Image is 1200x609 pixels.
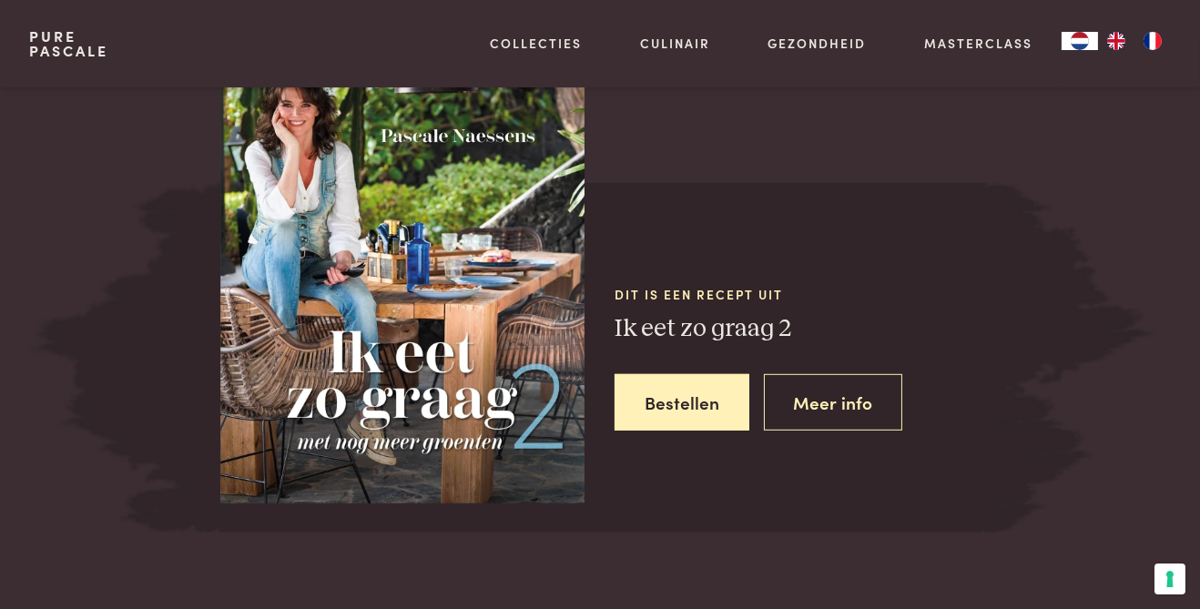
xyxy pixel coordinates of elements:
[768,34,867,53] a: Gezondheid
[1098,32,1171,50] ul: Language list
[615,285,981,304] span: Dit is een recept uit
[29,29,108,58] a: PurePascale
[1134,32,1171,50] a: FR
[924,34,1032,53] a: Masterclass
[1062,32,1098,50] a: NL
[1154,563,1185,594] button: Uw voorkeuren voor toestemming voor trackingtechnologieën
[1098,32,1134,50] a: EN
[615,313,981,345] h3: Ik eet zo graag 2
[1062,32,1171,50] aside: Language selected: Nederlands
[764,374,903,431] a: Meer info
[640,34,710,53] a: Culinair
[490,34,582,53] a: Collecties
[1062,32,1098,50] div: Language
[615,374,749,431] a: Bestellen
